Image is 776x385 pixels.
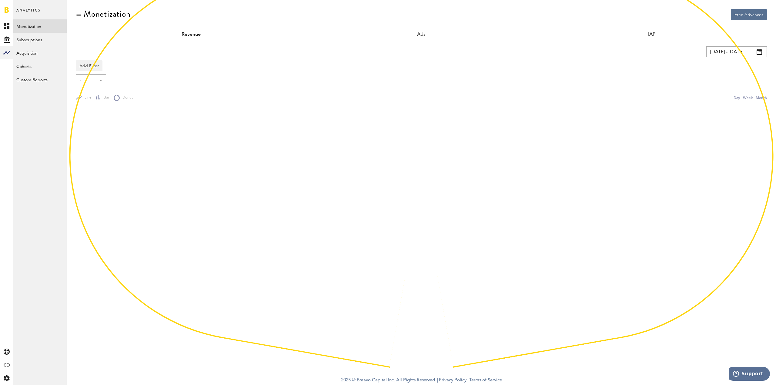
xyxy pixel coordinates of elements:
a: Monetization [13,19,67,33]
a: Revenue [182,32,201,37]
a: Subscriptions [13,33,67,46]
iframe: Opens a widget where you can find more information [729,367,770,382]
a: Custom Reports [13,73,67,86]
a: Privacy Policy [439,378,467,383]
div: Day [734,95,740,101]
div: Monetization [84,9,131,19]
span: Line [82,95,92,100]
a: IAP [648,32,655,37]
a: Acquisition [13,46,67,59]
div: Week [743,95,753,101]
div: Month [756,95,767,101]
span: - [80,75,96,86]
button: Free Advances [731,9,767,20]
span: 2025 © Braavo Capital Inc. All Rights Reserved. [341,376,436,385]
span: Donut [120,95,133,100]
a: Cohorts [13,59,67,73]
span: Analytics [16,7,40,19]
a: Terms of Service [469,378,502,383]
a: Ads [417,32,426,37]
button: Add Filter [76,60,102,71]
span: Bar [101,95,109,100]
